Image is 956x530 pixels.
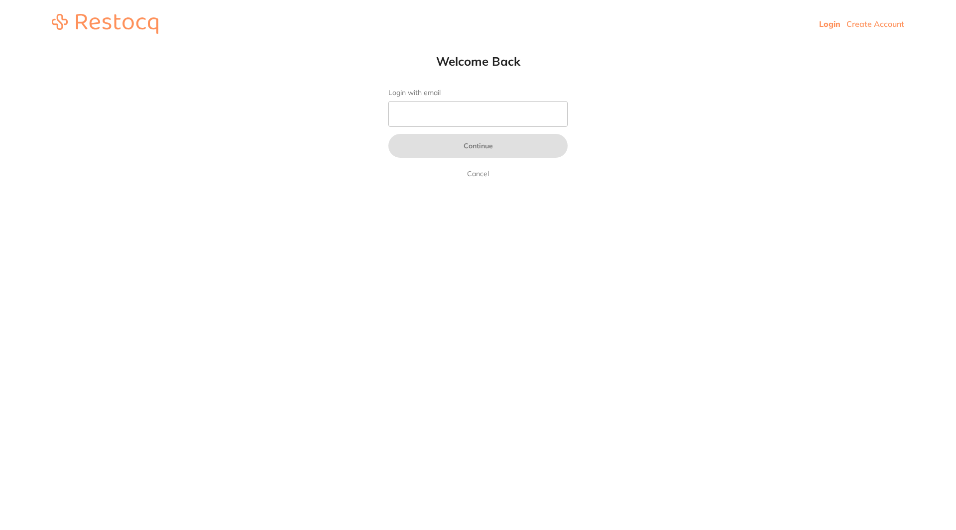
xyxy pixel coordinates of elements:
a: Create Account [846,19,904,29]
button: Continue [388,134,568,158]
label: Login with email [388,89,568,97]
img: restocq_logo.svg [52,14,158,34]
a: Login [819,19,840,29]
a: Cancel [465,168,491,180]
h1: Welcome Back [368,54,588,69]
